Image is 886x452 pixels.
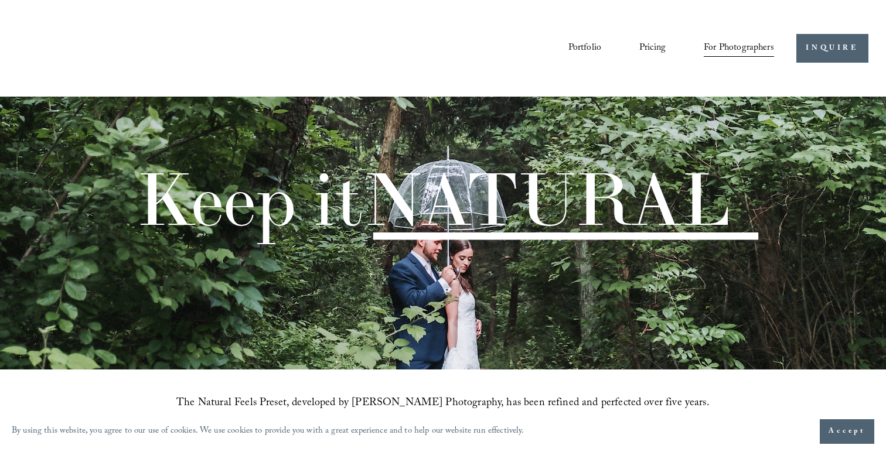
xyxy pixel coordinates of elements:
span: For Photographers [704,39,774,57]
a: Portfolio [568,38,601,58]
button: Accept [820,419,874,444]
span: Accept [829,426,865,437]
img: John Branch IV Photography [18,9,113,88]
a: Pricing [639,38,666,58]
h1: Keep it [136,163,730,236]
a: INQUIRE [796,34,868,63]
a: folder dropdown [704,38,774,58]
span: NATURAL [363,153,730,245]
p: By using this website, you agree to our use of cookies. We use cookies to provide you with a grea... [12,423,524,440]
